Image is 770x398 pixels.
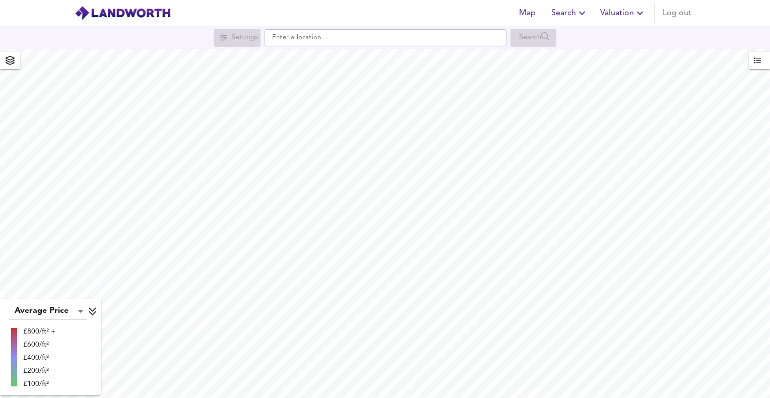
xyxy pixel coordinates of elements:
span: Log out [663,6,691,20]
div: £800/ft² + [23,326,55,337]
div: Search for a location first or explore the map [214,29,261,47]
div: £400/ft² [23,353,55,363]
img: logo [75,6,171,21]
span: Valuation [600,6,646,20]
div: Average Price [9,303,87,319]
div: £200/ft² [23,366,55,376]
span: Search [551,6,588,20]
span: Map [515,6,539,20]
button: Search [547,3,592,23]
input: Enter a location... [265,29,506,46]
div: Search for a location first or explore the map [510,29,556,47]
div: £600/ft² [23,340,55,350]
button: Valuation [596,3,650,23]
button: Map [511,3,543,23]
div: £100/ft² [23,379,55,389]
button: Log out [659,3,695,23]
